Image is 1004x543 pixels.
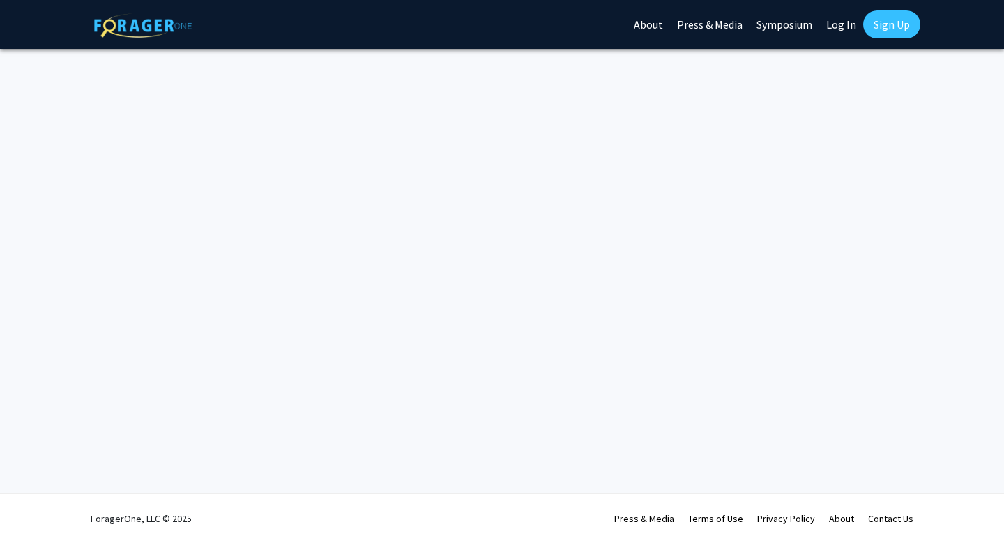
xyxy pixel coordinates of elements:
a: Press & Media [614,512,674,525]
img: ForagerOne Logo [94,13,192,38]
a: Contact Us [868,512,913,525]
div: ForagerOne, LLC © 2025 [91,494,192,543]
a: Sign Up [863,10,920,38]
a: About [829,512,854,525]
a: Terms of Use [688,512,743,525]
a: Privacy Policy [757,512,815,525]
